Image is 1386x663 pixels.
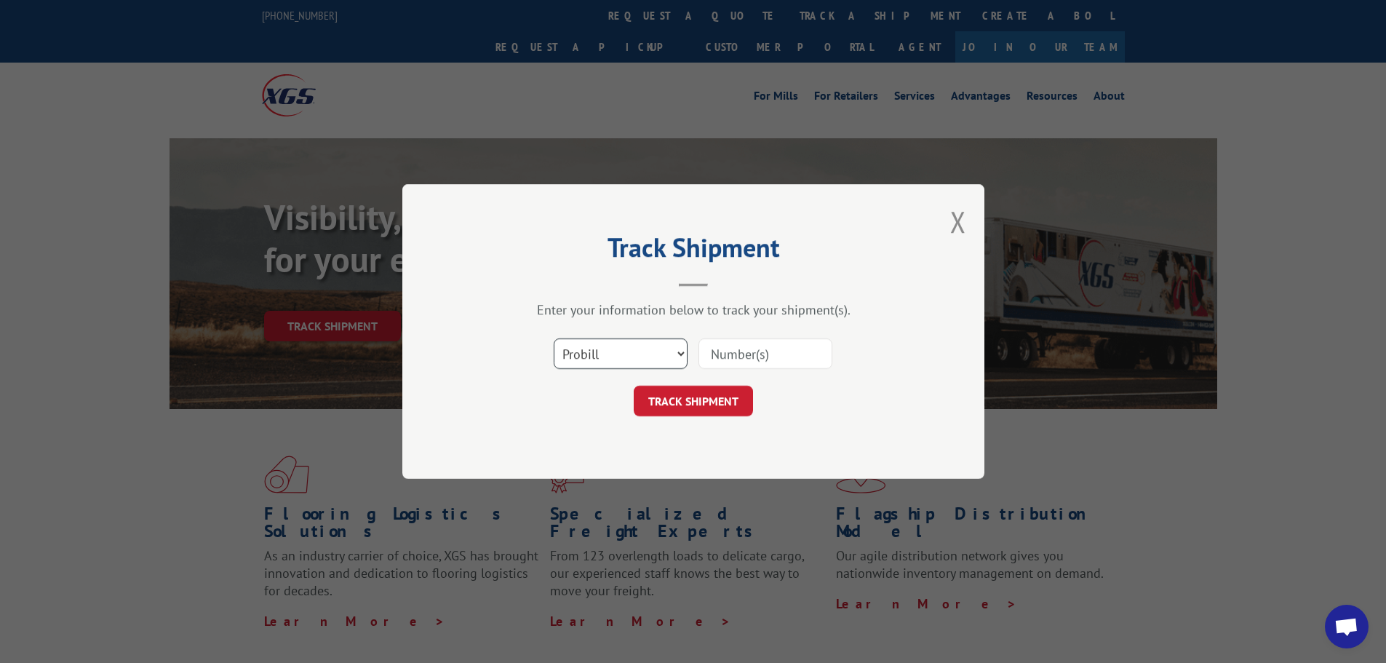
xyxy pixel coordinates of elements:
button: TRACK SHIPMENT [634,386,753,416]
h2: Track Shipment [475,237,912,265]
a: Open chat [1325,605,1369,648]
input: Number(s) [698,338,832,369]
div: Enter your information below to track your shipment(s). [475,301,912,318]
button: Close modal [950,202,966,241]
